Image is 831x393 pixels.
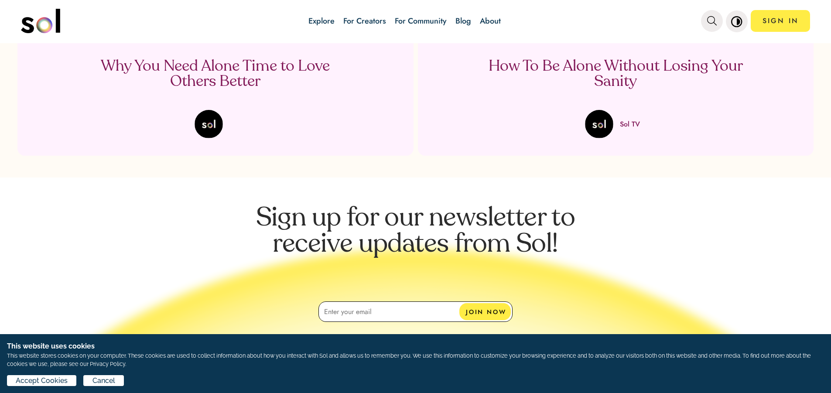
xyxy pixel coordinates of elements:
span: Accept Cookies [16,376,68,386]
a: For Creators [343,15,386,27]
p: This website stores cookies on your computer. These cookies are used to collect information about... [7,352,824,368]
a: For Community [395,15,447,27]
p: Sol TV [620,119,640,129]
span: Cancel [92,376,115,386]
h1: This website uses cookies [7,341,824,352]
button: Accept Cookies [7,375,76,386]
nav: main navigation [21,6,810,36]
button: Cancel [83,375,123,386]
a: About [480,15,501,27]
a: Explore [308,15,335,27]
a: Blog [455,15,471,27]
p: Sign up for our newsletter to receive updates from Sol! [241,205,590,288]
p: How To Be Alone Without Losing Your Sanity [487,59,744,89]
img: logo [21,9,60,33]
a: SIGN IN [751,10,810,32]
button: JOIN NOW [459,303,511,320]
p: Why You Need Alone Time to Love Others Better [87,59,344,89]
input: Enter your email [318,301,513,322]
